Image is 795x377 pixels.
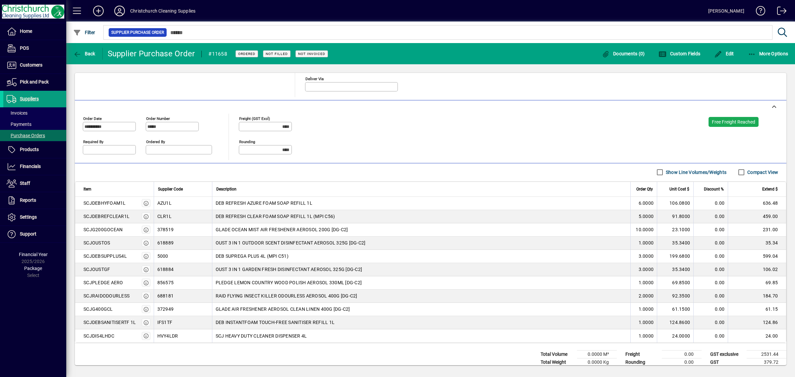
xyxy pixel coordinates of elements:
[216,319,335,326] span: DEB INSTANTFOAM TOUCH-FREE SANITISER REFILL 1L
[657,263,693,276] td: 35.3400
[7,133,45,138] span: Purchase Orders
[728,329,786,343] td: 24.00
[239,116,270,121] mat-label: Freight (GST excl)
[3,158,66,175] a: Financials
[3,74,66,90] a: Pick and Pack
[537,350,577,358] td: Total Volume
[154,210,212,223] td: CLR1L
[216,266,362,273] span: OUST 3 IN 1 GARDEN FRESH DISINFECTANT AEROSOL 325G [DG-C2]
[154,250,212,263] td: 5000
[216,240,366,246] span: OUST 3 IN 1 OUTDOOR SCENT DISINFECTANT AEROSOL 325G [DG-C2]
[630,290,657,303] td: 2.0000
[216,293,357,299] span: RAID FLYING INSECT KILLER ODOURLESS AEROSOL 400G [DG-C2]
[728,263,786,276] td: 106.02
[3,175,66,192] a: Staff
[66,48,103,60] app-page-header-button: Back
[88,5,109,17] button: Add
[20,214,37,220] span: Settings
[216,333,307,339] span: SCJ HEAVY DUTY CLEANER DISPENSER 4L
[693,276,728,290] td: 0.00
[3,23,66,40] a: Home
[83,186,91,193] span: Item
[659,51,700,56] span: Custom Fields
[636,186,653,193] span: Order Qty
[20,164,41,169] span: Financials
[630,210,657,223] td: 5.0000
[747,350,786,358] td: 2531.44
[20,62,42,68] span: Customers
[630,316,657,329] td: 1.0000
[657,250,693,263] td: 199.6800
[693,197,728,210] td: 0.00
[748,51,788,56] span: More Options
[216,306,350,312] span: GLADE AIR FRESHENER AEROSOL CLEAN LINEN 400G [DG-C2]
[712,119,755,125] span: Free Freight Reached
[714,51,734,56] span: Edit
[73,51,95,56] span: Back
[83,139,103,144] mat-label: Required by
[109,5,130,17] button: Profile
[7,110,27,116] span: Invoices
[662,358,702,366] td: 0.00
[130,6,195,16] div: Christchurch Cleaning Supplies
[83,253,127,259] div: SCJDEBSUPPLUS4L
[657,197,693,210] td: 106.0800
[20,231,36,237] span: Support
[20,197,36,203] span: Reports
[3,57,66,74] a: Customers
[154,316,212,329] td: IFS1TF
[751,1,766,23] a: Knowledge Base
[83,226,123,233] div: SCJG200GOCEAN
[746,169,778,176] label: Compact View
[216,213,335,220] span: DEB REFRESH CLEAR FOAM SOAP REFILL 1L (MPI C56)
[693,329,728,343] td: 0.00
[239,139,255,144] mat-label: Rounding
[728,210,786,223] td: 459.00
[657,316,693,329] td: 124.8600
[657,48,702,60] button: Custom Fields
[728,197,786,210] td: 636.48
[708,6,744,16] div: [PERSON_NAME]
[216,279,362,286] span: PLEDGE LEMON COUNTRY WOOD POLISH AEROSOL 330ML [DG-C2]
[83,200,126,206] div: SCJDEBHYFOAM1L
[111,29,164,36] span: Supplier Purchase Order
[305,76,324,81] mat-label: Deliver via
[728,223,786,237] td: 231.00
[266,52,288,56] span: Not Filled
[216,253,289,259] span: DEB SUPREGA PLUS 4L (MPI C51)
[600,48,647,60] button: Documents (0)
[298,52,325,56] span: Not Invoiced
[19,252,48,257] span: Financial Year
[577,358,617,366] td: 0.0000 Kg
[728,290,786,303] td: 184.70
[693,237,728,250] td: 0.00
[693,263,728,276] td: 0.00
[630,276,657,290] td: 1.0000
[20,45,29,51] span: POS
[108,48,195,59] div: Supplier Purchase Order
[158,186,183,193] span: Supplier Code
[772,1,787,23] a: Logout
[83,319,136,326] div: SCJDEBSANITISERTF 1L
[630,303,657,316] td: 1.0000
[662,350,702,358] td: 0.00
[24,266,42,271] span: Package
[657,276,693,290] td: 69.8500
[3,192,66,209] a: Reports
[146,116,170,121] mat-label: Order number
[20,181,30,186] span: Staff
[664,169,726,176] label: Show Line Volumes/Weights
[83,240,110,246] div: SCJOUSTOS
[83,333,114,339] div: SCJDIS4LHDC
[707,358,747,366] td: GST
[7,122,31,127] span: Payments
[154,263,212,276] td: 618884
[693,210,728,223] td: 0.00
[20,79,49,84] span: Pick and Pack
[3,209,66,226] a: Settings
[762,186,778,193] span: Extend $
[657,290,693,303] td: 92.3500
[154,276,212,290] td: 856575
[3,226,66,242] a: Support
[746,48,790,60] button: More Options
